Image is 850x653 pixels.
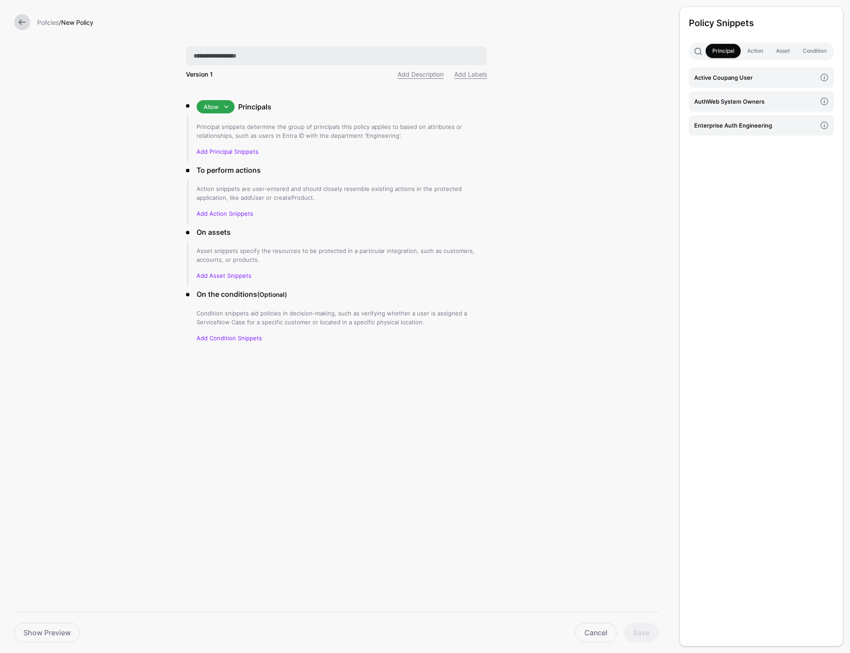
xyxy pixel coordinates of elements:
p: Principal snippets determine the group of principals this policy applies to based on attributes o... [197,122,487,140]
a: Show Preview [14,623,80,642]
h4: Enterprise Auth Engineering [694,120,816,130]
p: Condition snippets aid policies in decision-making, such as verifying whether a user is assigned ... [197,309,487,326]
a: Add Condition Snippets [197,334,262,342]
h3: To perform actions [197,165,487,175]
h3: On assets [197,227,487,237]
a: Condition [796,44,833,58]
h3: Policy Snippets [689,16,834,30]
strong: Version 1 [186,70,213,78]
strong: New Policy [61,19,93,26]
a: Action [741,44,769,58]
p: Action snippets are user-entered and should closely resemble existing actions in the protected ap... [197,184,487,202]
a: Add Labels [454,70,487,78]
h4: Active Coupang User [694,73,816,82]
h3: Principals [238,101,487,112]
a: Asset [769,44,796,58]
small: (Optional) [257,291,287,298]
a: Add Principal Snippets [197,148,259,155]
div: / [34,18,662,27]
a: Add Description [398,70,444,78]
a: Principal [706,44,741,58]
span: Allow [204,103,219,110]
a: Add Action Snippets [197,210,253,217]
h4: AuthWeb System Owners [694,97,816,106]
a: Policies [37,19,59,26]
p: Asset snippets specify the resources to be protected in a particular integration, such as custome... [197,246,487,264]
a: Cancel [575,623,617,642]
h3: On the conditions [197,289,487,300]
a: Add Asset Snippets [197,272,251,279]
